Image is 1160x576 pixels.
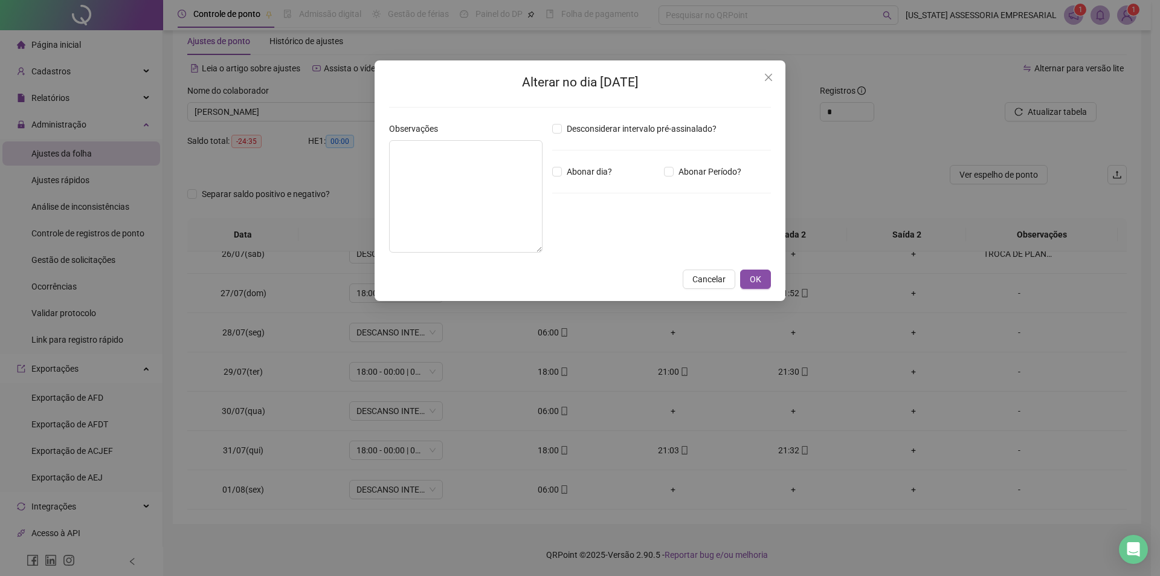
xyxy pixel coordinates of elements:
[389,73,771,92] h2: Alterar no dia [DATE]
[562,122,721,135] span: Desconsiderar intervalo pré-assinalado?
[692,273,726,286] span: Cancelar
[764,73,773,82] span: close
[750,273,761,286] span: OK
[759,68,778,87] button: Close
[389,122,446,135] label: Observações
[740,270,771,289] button: OK
[562,165,617,178] span: Abonar dia?
[683,270,735,289] button: Cancelar
[674,165,746,178] span: Abonar Período?
[1119,535,1148,564] div: Open Intercom Messenger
